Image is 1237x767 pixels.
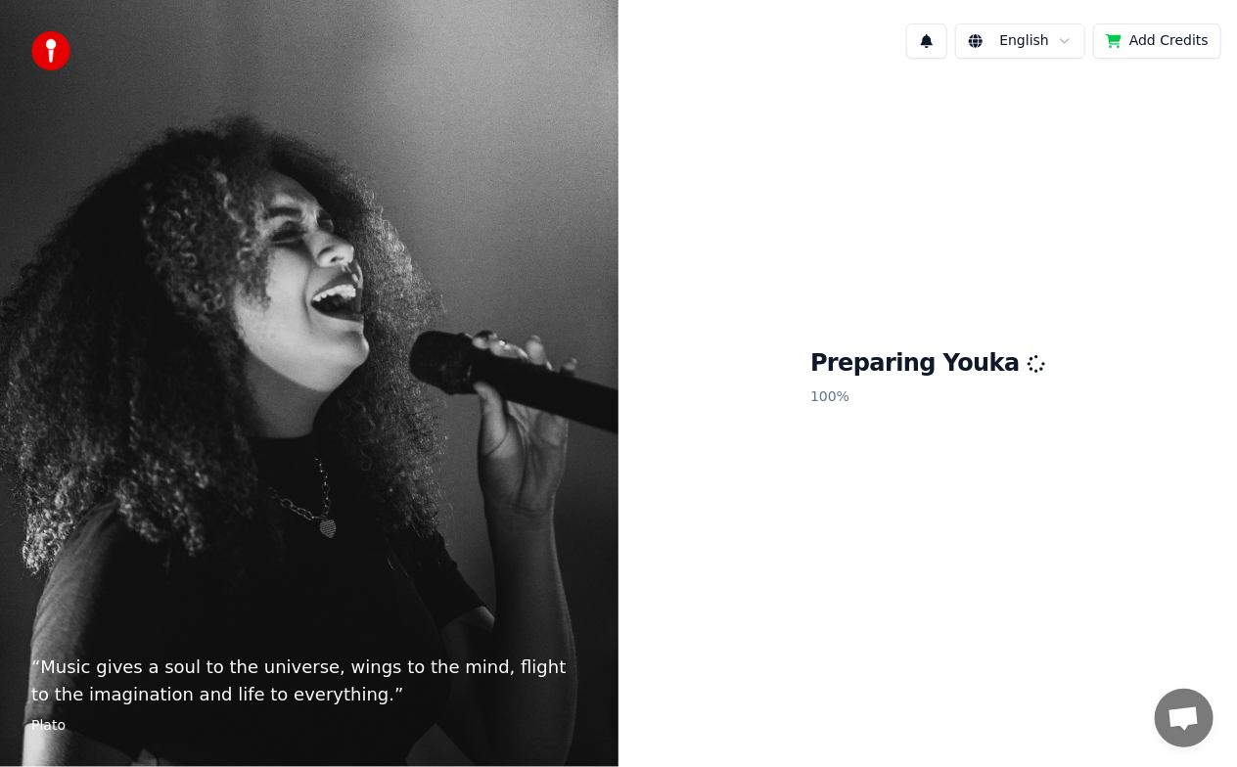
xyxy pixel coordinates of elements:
[1155,689,1214,747] a: Open chat
[31,716,587,736] footer: Plato
[31,31,70,70] img: youka
[810,380,1045,415] p: 100 %
[810,348,1045,380] h1: Preparing Youka
[1093,23,1221,59] button: Add Credits
[31,654,587,708] p: “ Music gives a soul to the universe, wings to the mind, flight to the imagination and life to ev...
